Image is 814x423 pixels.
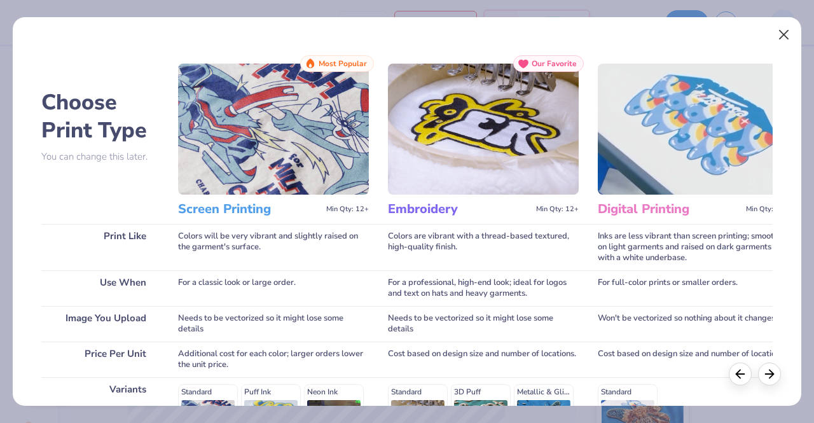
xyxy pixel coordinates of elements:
[746,205,789,214] span: Min Qty: 12+
[319,59,367,68] span: Most Popular
[178,224,369,270] div: Colors will be very vibrant and slightly raised on the garment's surface.
[388,64,579,195] img: Embroidery
[326,205,369,214] span: Min Qty: 12+
[536,205,579,214] span: Min Qty: 12+
[178,306,369,342] div: Needs to be vectorized so it might lose some details
[598,64,789,195] img: Digital Printing
[178,270,369,306] div: For a classic look or large order.
[598,224,789,270] div: Inks are less vibrant than screen printing; smooth on light garments and raised on dark garments ...
[388,306,579,342] div: Needs to be vectorized so it might lose some details
[598,201,741,218] h3: Digital Printing
[41,270,159,306] div: Use When
[178,201,321,218] h3: Screen Printing
[598,270,789,306] div: For full-color prints or smaller orders.
[41,306,159,342] div: Image You Upload
[41,88,159,144] h2: Choose Print Type
[598,306,789,342] div: Won't be vectorized so nothing about it changes
[41,224,159,270] div: Print Like
[772,23,796,47] button: Close
[388,342,579,377] div: Cost based on design size and number of locations.
[41,342,159,377] div: Price Per Unit
[598,342,789,377] div: Cost based on design size and number of locations.
[388,224,579,270] div: Colors are vibrant with a thread-based textured, high-quality finish.
[388,201,531,218] h3: Embroidery
[178,342,369,377] div: Additional cost for each color; larger orders lower the unit price.
[178,64,369,195] img: Screen Printing
[532,59,577,68] span: Our Favorite
[41,151,159,162] p: You can change this later.
[388,270,579,306] div: For a professional, high-end look; ideal for logos and text on hats and heavy garments.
